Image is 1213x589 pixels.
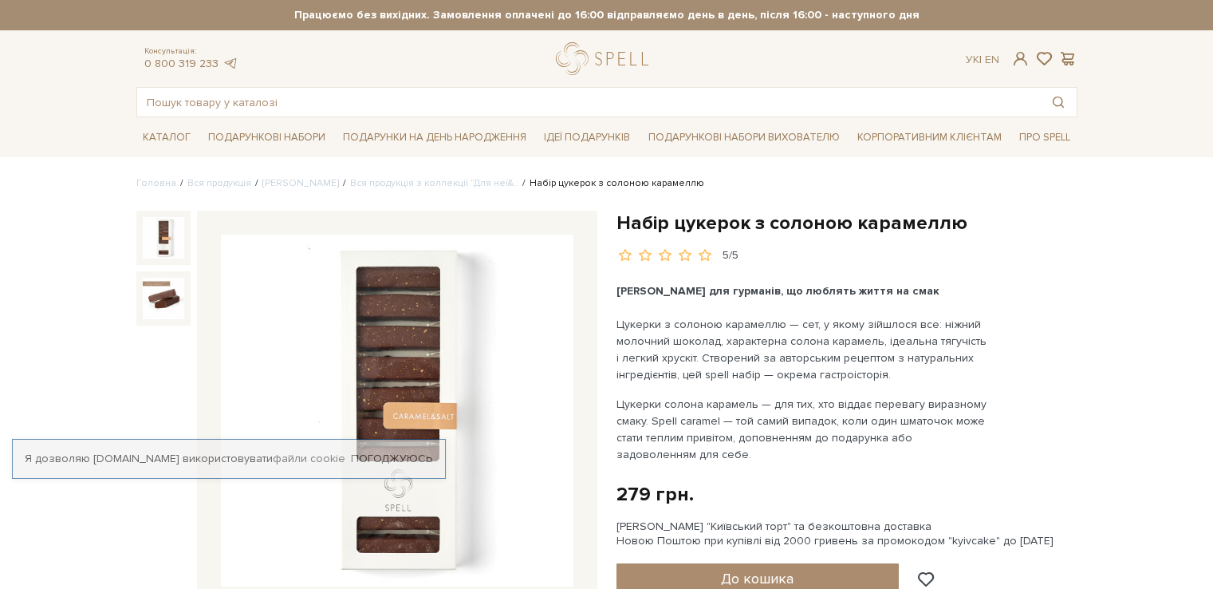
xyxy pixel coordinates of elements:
a: 0 800 319 233 [144,57,219,70]
img: Набір цукерок з солоною карамеллю [143,217,184,259]
a: Подарункові набори вихователю [642,124,846,151]
span: Цукерки солона карамель — для тих, хто віддає перевагу виразному смаку. Spell caramel — той самий... [616,397,990,461]
a: файли cookie [273,452,345,465]
a: Ідеї подарунків [538,125,636,150]
div: [PERSON_NAME] "Київський торт" та безкоштовна доставка Новою Поштою при купівлі від 2000 гривень ... [616,520,1077,548]
span: Цукерки з солоною карамеллю — сет, у якому зійшлося все: ніжний молочний шоколад, характерна соло... [616,318,990,381]
a: Подарункові набори [202,125,332,150]
a: Корпоративним клієнтам [851,124,1008,151]
strong: Працюємо без вихідних. Замовлення оплачені до 16:00 відправляємо день в день, після 16:00 - насту... [136,8,1077,22]
span: [PERSON_NAME] для гурманів, що люблять життя на смак [616,284,939,298]
img: Набір цукерок з солоною карамеллю [221,235,573,587]
a: Погоджуюсь [351,452,432,466]
input: Пошук товару у каталозі [137,88,1040,117]
a: Вся продукція з коллекції "Для неї&.. [350,177,518,189]
span: | [979,53,982,66]
a: logo [556,42,656,75]
div: Я дозволяю [DOMAIN_NAME] використовувати [13,452,445,466]
span: До кошика [721,570,794,587]
a: [PERSON_NAME] [262,177,339,189]
a: telegram [223,57,238,70]
a: Подарунки на День народження [337,125,533,150]
a: En [985,53,999,66]
a: Вся продукція [187,177,251,189]
div: 279 грн. [616,482,694,507]
button: Пошук товару у каталозі [1040,88,1077,117]
a: Про Spell [1013,125,1077,150]
div: 5/5 [723,248,738,263]
h1: Набір цукерок з солоною карамеллю [616,211,1077,235]
a: Каталог [136,125,197,150]
div: Ук [966,53,999,67]
span: Консультація: [144,46,238,57]
a: Головна [136,177,176,189]
img: Набір цукерок з солоною карамеллю [143,278,184,319]
li: Набір цукерок з солоною карамеллю [518,176,704,191]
